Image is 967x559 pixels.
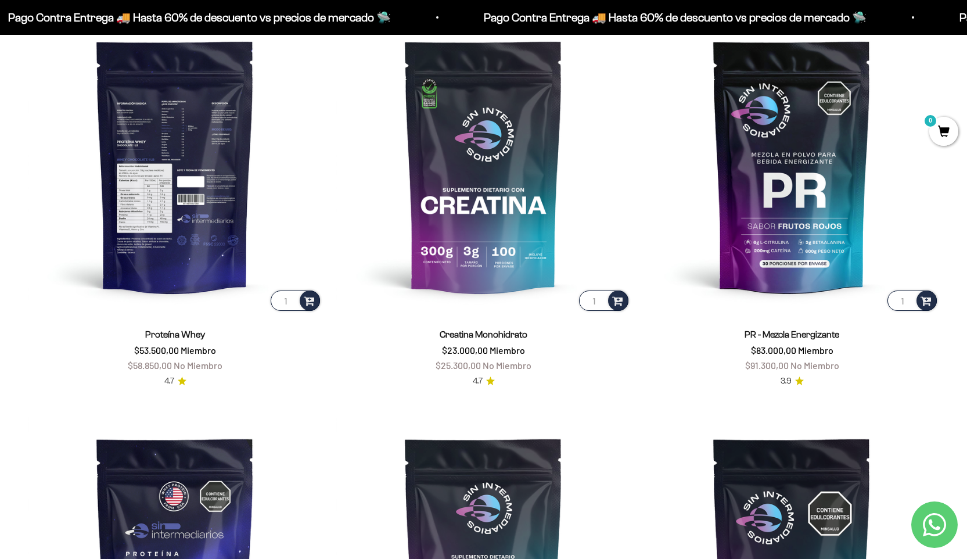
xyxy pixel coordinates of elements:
[923,114,937,128] mark: 0
[145,329,205,339] a: Proteína Whey
[6,8,389,27] p: Pago Contra Entrega 🚚 Hasta 60% de descuento vs precios de mercado 🛸
[483,360,531,371] span: No Miembro
[490,345,525,356] span: Miembro
[745,329,839,339] a: PR - Mezcla Energizante
[781,375,792,388] span: 3.9
[751,345,796,356] span: $83.000,00
[436,360,481,371] span: $25.300,00
[482,8,865,27] p: Pago Contra Entrega 🚚 Hasta 60% de descuento vs precios de mercado 🛸
[473,375,483,388] span: 4.7
[181,345,216,356] span: Miembro
[929,126,958,139] a: 0
[28,19,322,313] img: Proteína Whey
[174,360,222,371] span: No Miembro
[164,375,174,388] span: 4.7
[440,329,527,339] a: Creatina Monohidrato
[781,375,804,388] a: 3.93.9 de 5.0 estrellas
[134,345,179,356] span: $53.500,00
[442,345,488,356] span: $23.000,00
[790,360,839,371] span: No Miembro
[798,345,833,356] span: Miembro
[128,360,172,371] span: $58.850,00
[164,375,186,388] a: 4.74.7 de 5.0 estrellas
[745,360,789,371] span: $91.300,00
[473,375,495,388] a: 4.74.7 de 5.0 estrellas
